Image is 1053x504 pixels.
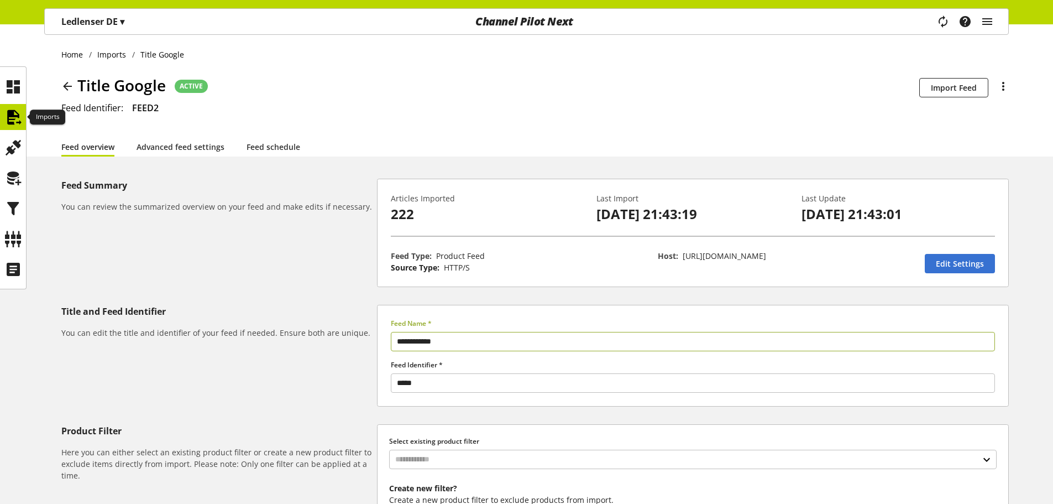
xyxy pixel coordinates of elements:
a: Advanced feed settings [137,141,224,153]
p: Last Import [596,193,790,204]
span: ▾ [120,15,124,28]
p: Last Update [801,193,995,204]
span: Feed Type: [391,251,432,261]
a: Feed schedule [247,141,300,153]
span: Source Type: [391,262,439,273]
span: Title Google [77,74,166,97]
p: Ledlenser DE [61,15,124,28]
span: Host: [658,251,678,261]
label: Select existing product filter [389,437,997,446]
span: https://docs.google.com/spreadsheets/d/e/2PACX-1vSNp4HXI47v311Qiz21zoJ15-I-gGrZBKhq8NpCVDB4cQVQeh... [683,251,766,261]
p: [DATE] 21:43:19 [596,204,790,224]
button: Import Feed [919,78,988,97]
h6: You can edit the title and identifier of your feed if needed. Ensure both are unique. [61,327,373,339]
p: [DATE] 21:43:01 [801,204,995,224]
span: FEED2 [132,102,159,114]
h6: Here you can either select an existing product filter or create a new product filter to exclude i... [61,446,373,481]
a: Feed overview [61,141,114,153]
span: Feed Name * [391,319,432,328]
span: Product Feed [436,251,485,261]
p: Articles Imported [391,193,584,204]
div: Imports [30,110,65,125]
span: Feed Identifier: [61,102,123,114]
span: HTTP/S [444,262,470,273]
span: ACTIVE [180,81,203,91]
span: Feed Identifier * [391,360,443,370]
a: Home [61,49,89,60]
h5: Title and Feed Identifier [61,305,373,318]
span: Edit Settings [936,258,984,269]
a: Edit Settings [925,254,995,273]
span: Import Feed [931,82,977,93]
p: 222 [391,204,584,224]
h5: Product Filter [61,424,373,438]
h5: Feed Summary [61,179,373,192]
b: Create new filter? [389,483,457,493]
nav: main navigation [44,8,1009,35]
a: Imports [92,49,132,60]
h6: You can review the summarized overview on your feed and make edits if necessary. [61,201,373,212]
